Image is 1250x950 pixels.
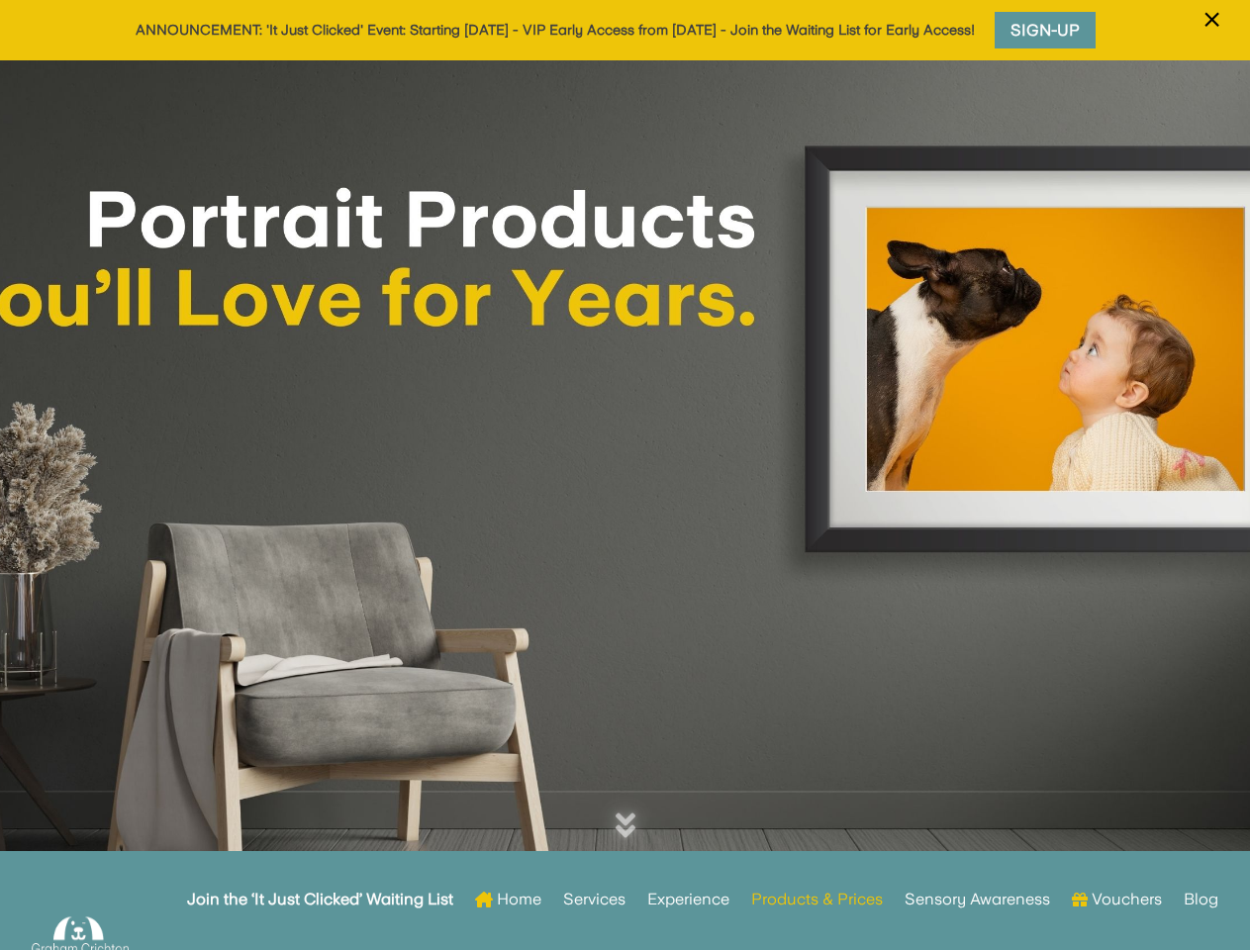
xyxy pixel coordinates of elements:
[751,861,883,938] a: Products & Prices
[1194,3,1230,61] button: ×
[187,893,453,906] strong: Join the ‘It Just Clicked’ Waiting List
[1202,1,1221,39] span: ×
[475,861,541,938] a: Home
[905,861,1050,938] a: Sensory Awareness
[647,861,729,938] a: Experience
[990,7,1101,53] a: Sign-Up
[1184,861,1218,938] a: Blog
[1072,861,1162,938] a: Vouchers
[563,861,625,938] a: Services
[136,22,975,38] a: ANNOUNCEMENT: 'It Just Clicked' Event: Starting [DATE] - VIP Early Access from [DATE] - Join the ...
[187,861,453,938] a: Join the ‘It Just Clicked’ Waiting List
